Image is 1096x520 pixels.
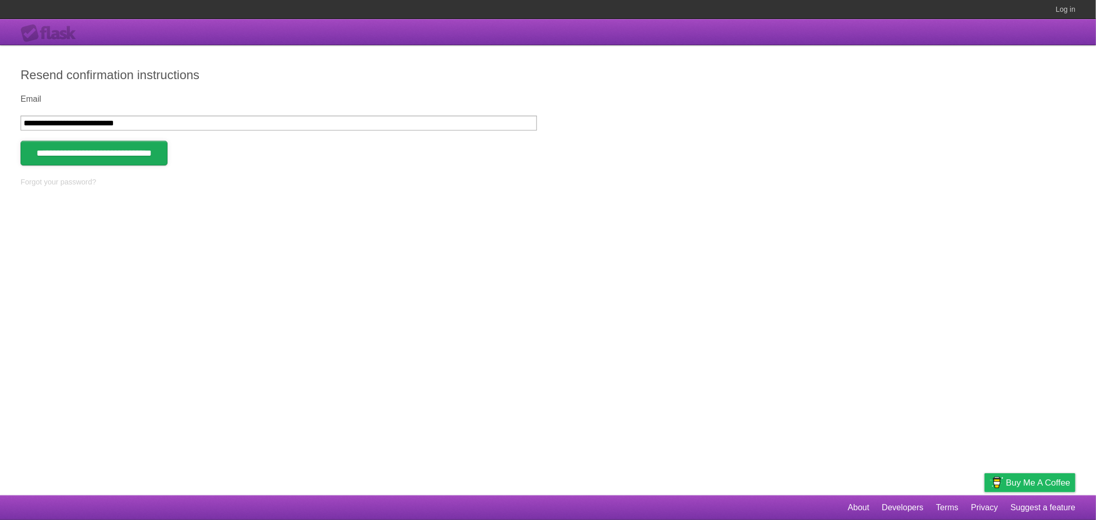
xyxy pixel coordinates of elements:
h2: Resend confirmation instructions [21,66,1075,84]
label: Email [21,95,537,104]
div: Flask [21,24,82,43]
a: Buy me a coffee [984,473,1075,492]
a: Terms [936,498,959,517]
a: Forgot your password? [21,178,96,186]
a: Suggest a feature [1011,498,1075,517]
a: Privacy [971,498,998,517]
a: About [848,498,869,517]
span: Buy me a coffee [1006,474,1070,492]
img: Buy me a coffee [990,474,1004,491]
a: Developers [882,498,923,517]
